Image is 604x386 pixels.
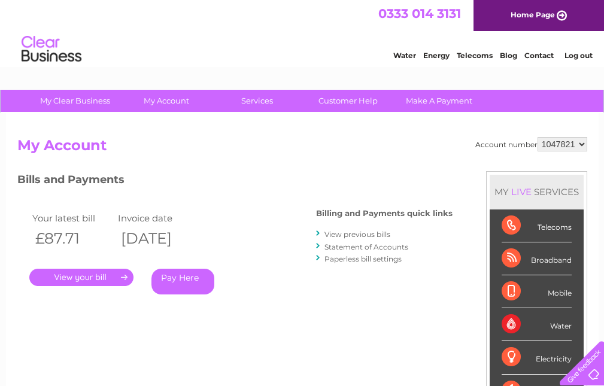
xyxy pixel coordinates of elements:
[29,269,133,286] a: .
[299,90,397,112] a: Customer Help
[393,51,416,60] a: Water
[316,209,453,218] h4: Billing and Payments quick links
[457,51,493,60] a: Telecoms
[502,308,572,341] div: Water
[115,210,201,226] td: Invoice date
[26,90,125,112] a: My Clear Business
[378,6,461,21] a: 0333 014 3131
[20,7,585,58] div: Clear Business is a trading name of Verastar Limited (registered in [GEOGRAPHIC_DATA] No. 3667643...
[151,269,214,294] a: Pay Here
[475,137,587,151] div: Account number
[500,51,517,60] a: Blog
[117,90,216,112] a: My Account
[502,275,572,308] div: Mobile
[21,31,82,68] img: logo.png
[208,90,306,112] a: Services
[29,226,116,251] th: £87.71
[423,51,450,60] a: Energy
[502,341,572,374] div: Electricity
[115,226,201,251] th: [DATE]
[502,242,572,275] div: Broadband
[509,186,534,197] div: LIVE
[324,242,408,251] a: Statement of Accounts
[29,210,116,226] td: Your latest bill
[490,175,584,209] div: MY SERVICES
[564,51,593,60] a: Log out
[390,90,488,112] a: Make A Payment
[524,51,554,60] a: Contact
[17,137,587,160] h2: My Account
[324,230,390,239] a: View previous bills
[324,254,402,263] a: Paperless bill settings
[17,171,453,192] h3: Bills and Payments
[502,209,572,242] div: Telecoms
